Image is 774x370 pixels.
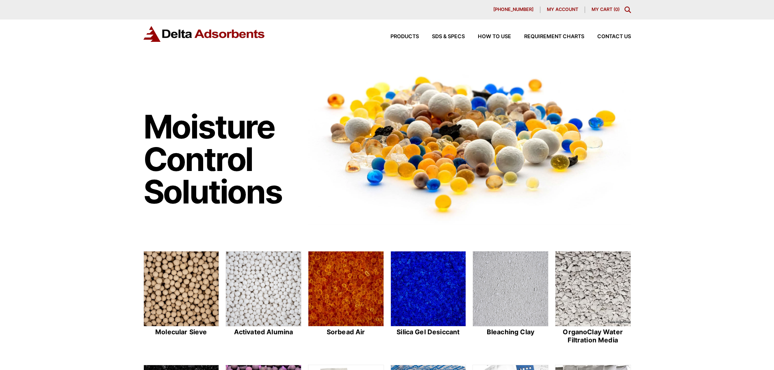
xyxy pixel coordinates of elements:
[419,34,465,39] a: SDS & SPECS
[487,6,540,13] a: [PHONE_NUMBER]
[390,34,419,39] span: Products
[555,328,631,344] h2: OrganoClay Water Filtration Media
[493,7,533,12] span: [PHONE_NUMBER]
[308,61,631,225] img: Image
[478,34,511,39] span: How to Use
[584,34,631,39] a: Contact Us
[555,251,631,345] a: OrganoClay Water Filtration Media
[143,26,265,42] img: Delta Adsorbents
[308,251,384,345] a: Sorbead Air
[432,34,465,39] span: SDS & SPECS
[615,6,618,12] span: 0
[143,328,219,336] h2: Molecular Sieve
[308,328,384,336] h2: Sorbead Air
[143,110,300,208] h1: Moisture Control Solutions
[465,34,511,39] a: How to Use
[540,6,585,13] a: My account
[511,34,584,39] a: Requirement Charts
[390,328,466,336] h2: Silica Gel Desiccant
[225,251,301,345] a: Activated Alumina
[473,251,549,345] a: Bleaching Clay
[524,34,584,39] span: Requirement Charts
[473,328,549,336] h2: Bleaching Clay
[597,34,631,39] span: Contact Us
[592,6,620,12] a: My Cart (0)
[143,251,219,345] a: Molecular Sieve
[225,328,301,336] h2: Activated Alumina
[624,6,631,13] div: Toggle Modal Content
[390,251,466,345] a: Silica Gel Desiccant
[547,7,578,12] span: My account
[377,34,419,39] a: Products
